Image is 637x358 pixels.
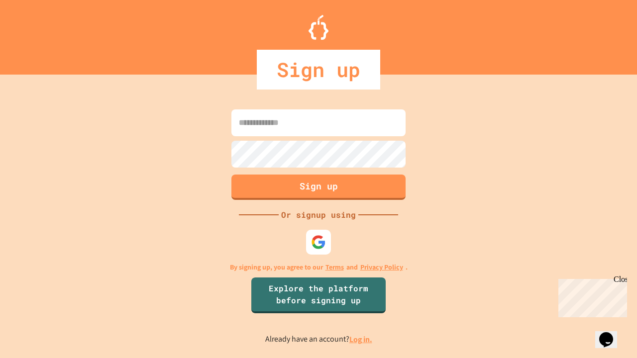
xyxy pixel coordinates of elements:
[349,334,372,345] a: Log in.
[311,235,326,250] img: google-icon.svg
[309,15,328,40] img: Logo.svg
[595,318,627,348] iframe: chat widget
[4,4,69,63] div: Chat with us now!Close
[231,175,406,200] button: Sign up
[230,262,408,272] p: By signing up, you agree to our and .
[325,262,344,272] a: Terms
[279,209,358,221] div: Or signup using
[265,333,372,346] p: Already have an account?
[554,275,627,317] iframe: chat widget
[257,50,380,89] div: Sign up
[360,262,403,272] a: Privacy Policy
[251,277,386,313] a: Explore the platform before signing up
